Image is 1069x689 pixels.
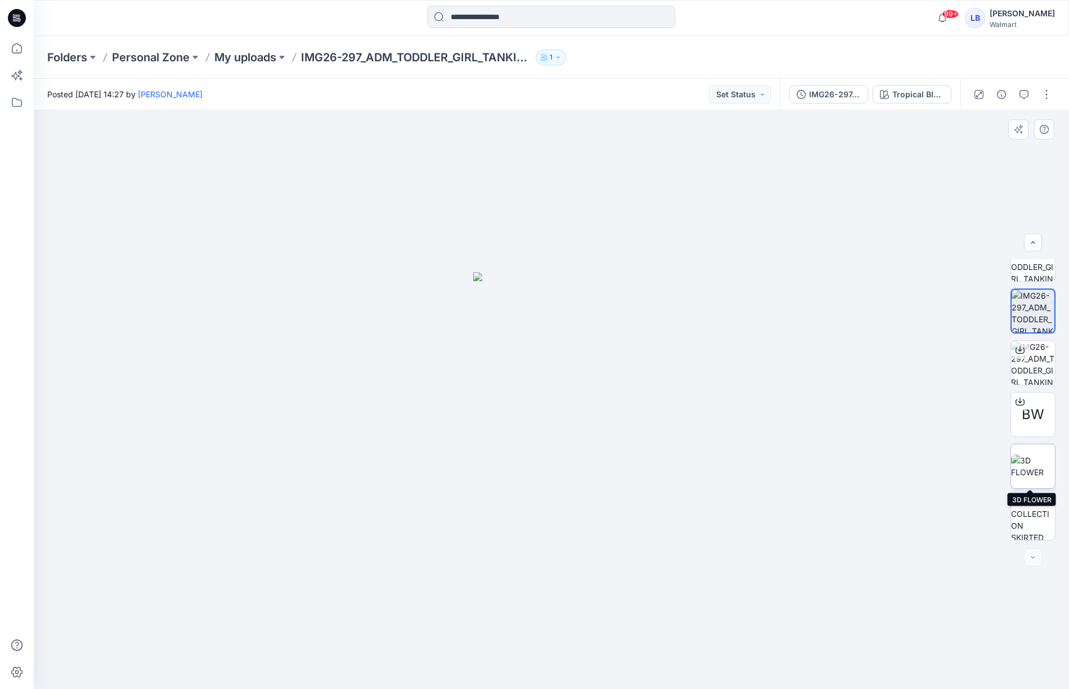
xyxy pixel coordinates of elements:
a: [PERSON_NAME] [138,89,203,99]
div: Tropical Blossom [892,88,944,101]
span: Posted [DATE] 14:27 by [47,88,203,100]
a: Personal Zone [112,49,190,65]
p: IMG26-297_ADM_TODDLER_GIRL_TANKINI_WITH_3D_ROSETTES [301,49,531,65]
button: 1 [536,49,567,65]
button: Tropical Blossom [873,85,951,103]
a: My uploads [214,49,276,65]
img: TEA COLLECTION SKIRTED BOTTOM [1011,496,1055,540]
span: 99+ [942,10,959,19]
div: LB [965,8,985,28]
img: IMG26-297_ADM_TODDLER_GIRL_TANKINI_WITH_3D_ROSETTES_Tropical Blossom_Back [1012,290,1054,332]
button: Details [992,85,1010,103]
img: 3D FLOWER [1011,454,1055,478]
div: [PERSON_NAME] [990,7,1055,20]
div: Walmart [990,20,1055,29]
span: BW [1022,404,1044,425]
p: 1 [550,51,553,64]
img: IMG26-297_ADM_TODDLER_GIRL_TANKINI_WITH_3D_ROSETTES_Tropical Blossom [1011,341,1055,385]
button: IMG26-297_ADM_TODDLER_GIRL_TANKINI_WITH_3D_ROSETTES [789,85,868,103]
a: Folders [47,49,87,65]
div: IMG26-297_ADM_TODDLER_GIRL_TANKINI_WITH_3D_ROSETTES [809,88,861,101]
img: IMG26-297_ADM_TODDLER_GIRL_TANKINI_WITH_3D_ROSETTES_Tropical Blossom_Front [1011,237,1055,281]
